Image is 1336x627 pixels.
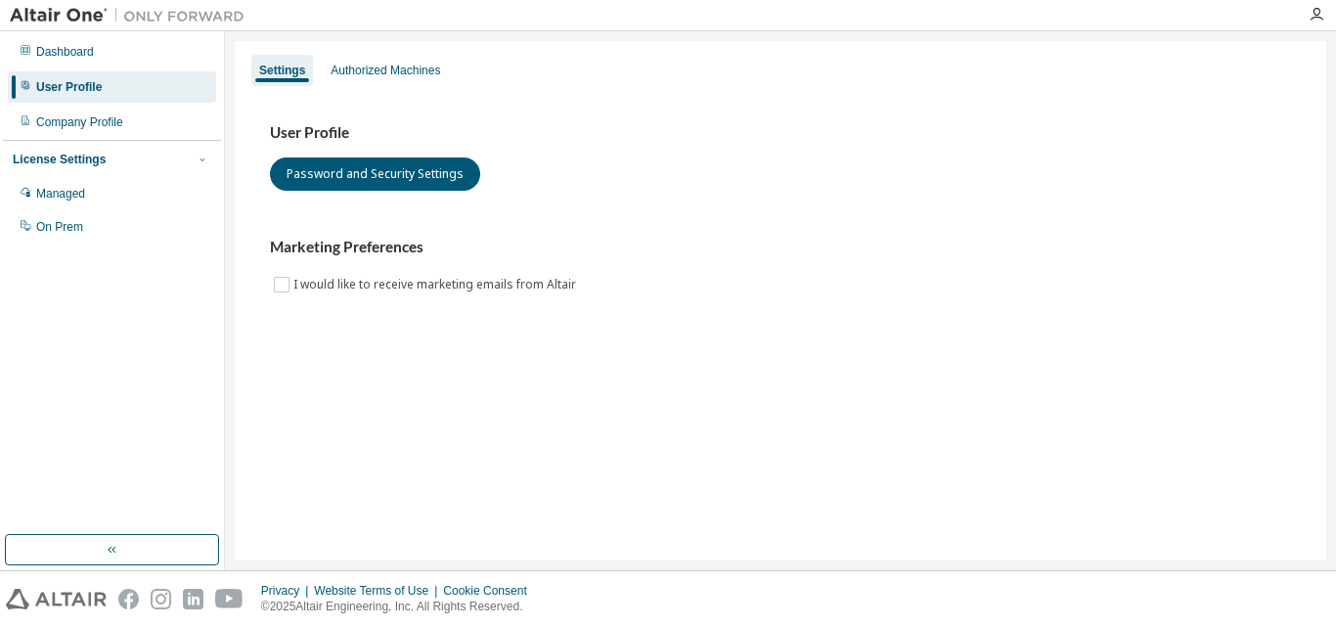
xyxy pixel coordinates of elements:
button: Password and Security Settings [270,157,480,191]
img: altair_logo.svg [6,589,107,609]
img: linkedin.svg [183,589,203,609]
div: Managed [36,186,85,202]
img: Altair One [10,6,254,25]
img: facebook.svg [118,589,139,609]
div: Privacy [261,583,314,599]
div: Cookie Consent [443,583,538,599]
h3: User Profile [270,123,1291,143]
img: youtube.svg [215,589,244,609]
div: On Prem [36,219,83,235]
div: Authorized Machines [331,63,440,78]
div: Company Profile [36,114,123,130]
h3: Marketing Preferences [270,238,1291,257]
div: Website Terms of Use [314,583,443,599]
div: Dashboard [36,44,94,60]
div: Settings [259,63,305,78]
div: User Profile [36,79,102,95]
p: © 2025 Altair Engineering, Inc. All Rights Reserved. [261,599,539,615]
img: instagram.svg [151,589,171,609]
label: I would like to receive marketing emails from Altair [293,273,580,296]
div: License Settings [13,152,106,167]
